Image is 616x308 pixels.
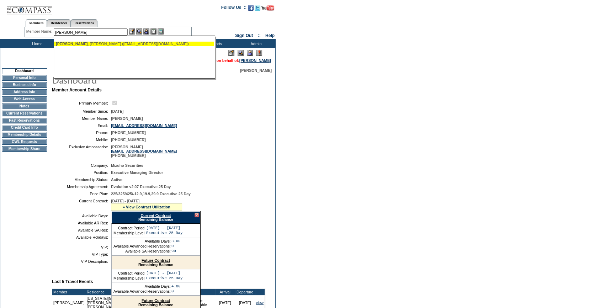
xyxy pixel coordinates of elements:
td: Company: [55,163,108,168]
img: Impersonate [143,28,149,34]
span: 225/325/425/-12.9,19.9,29.9 Executive 25 Day [111,192,191,196]
span: You are acting on behalf of: [190,58,271,63]
td: Contract Period: [113,226,145,230]
img: Impersonate [247,50,253,56]
td: Membership Details [2,132,47,138]
a: Follow us on Twitter [255,7,260,11]
td: [DATE] - [DATE] [146,226,182,230]
a: Future Contract [142,298,170,303]
span: :: [258,33,261,38]
a: Future Contract [142,258,170,262]
a: Subscribe to our YouTube Channel [261,7,274,11]
td: [DATE] - [DATE] [146,271,182,275]
span: [DATE] [111,109,123,113]
img: Log Concern/Member Elevation [256,50,262,56]
td: Executive 25 Day [146,276,182,280]
td: Executive 25 Day [146,231,182,235]
td: Residence [86,289,191,295]
div: , [PERSON_NAME] ([EMAIL_ADDRESS][DOMAIN_NAME]) [56,42,212,46]
a: Become our fan on Facebook [248,7,254,11]
td: Available SA Reservations: [113,249,171,253]
td: Available SA Res: [55,228,108,232]
td: Current Contract: [55,199,108,211]
b: Member Account Details [52,87,102,92]
td: Email: [55,123,108,128]
td: Available Days: [113,284,171,288]
td: Credit Card Info [2,125,47,131]
span: [PERSON_NAME] [PHONE_NUMBER] [111,145,177,158]
a: [EMAIL_ADDRESS][DOMAIN_NAME] [111,123,177,128]
span: Mizuho Securities [111,163,143,168]
td: Contract Period: [113,271,145,275]
a: Residences [47,19,71,27]
td: Type [191,289,215,295]
b: Last 5 Travel Events [52,279,93,284]
td: 3.00 [171,239,181,243]
td: Membership Level: [113,276,145,280]
span: Active [111,177,122,182]
a: Help [265,33,275,38]
a: » View Contract Utilization [123,205,170,209]
td: Available Days: [55,214,108,218]
img: Reservations [150,28,156,34]
img: View [136,28,142,34]
span: [PERSON_NAME] [240,68,272,73]
span: Evolution v2.07 Executive 25 Day [111,185,171,189]
td: Membership Status: [55,177,108,182]
td: Home [16,39,57,48]
div: Remaining Balance [111,211,200,224]
a: Reservations [71,19,97,27]
img: Edit Mode [228,50,234,56]
td: Mobile: [55,138,108,142]
td: Membership Level: [113,231,145,235]
td: Web Access [2,96,47,102]
span: [PERSON_NAME] [111,116,143,121]
span: [DATE] - [DATE] [111,199,139,203]
td: CWL Requests [2,139,47,145]
td: Member Since: [55,109,108,113]
td: Exclusive Ambassador: [55,145,108,158]
td: Available AR Res: [55,221,108,225]
td: Available Days: [113,239,171,243]
a: Members [26,19,47,27]
td: Business Info [2,82,47,88]
td: Departure [235,289,255,295]
td: Membership Share [2,146,47,152]
div: Remaining Balance [112,256,200,269]
td: 4.00 [171,284,181,288]
span: [PHONE_NUMBER] [111,138,146,142]
td: 99 [171,249,181,253]
td: Past Reservations [2,118,47,123]
td: Member [52,289,86,295]
img: View Mode [238,50,244,56]
td: Primary Member: [55,100,108,106]
td: Dashboard [2,68,47,74]
span: [PERSON_NAME] [56,42,87,46]
td: Current Reservations [2,111,47,116]
img: pgTtlDashboard.gif [52,73,194,87]
td: 0 [171,244,181,248]
td: 0 [171,289,181,293]
td: Available Advanced Reservations: [113,289,171,293]
td: Admin [235,39,276,48]
td: Arrival [215,289,235,295]
a: [EMAIL_ADDRESS][DOMAIN_NAME] [111,149,177,153]
a: [PERSON_NAME] [239,58,271,63]
td: Notes [2,103,47,109]
img: b_calculator.gif [158,28,164,34]
td: Member Name: [55,116,108,121]
img: Become our fan on Facebook [248,5,254,11]
span: Executive Managing Director [111,170,163,175]
td: Personal Info [2,75,47,81]
td: Position: [55,170,108,175]
td: Price Plan: [55,192,108,196]
td: VIP: [55,245,108,249]
span: [PHONE_NUMBER] [111,131,146,135]
td: VIP Type: [55,252,108,256]
img: Subscribe to our YouTube Channel [261,5,274,11]
td: Membership Agreement: [55,185,108,189]
td: Phone: [55,131,108,135]
td: Follow Us :: [221,4,246,13]
img: Follow us on Twitter [255,5,260,11]
td: Address Info [2,89,47,95]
